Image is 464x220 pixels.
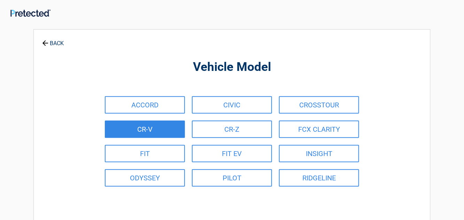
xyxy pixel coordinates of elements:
[105,145,185,162] a: FIT
[105,121,185,138] a: CR-V
[192,169,272,187] a: PILOT
[279,169,359,187] a: RIDGELINE
[279,145,359,162] a: INSIGHT
[279,96,359,114] a: CROSSTOUR
[41,34,65,46] a: BACK
[192,96,272,114] a: CIVIC
[72,59,392,75] h2: Vehicle Model
[105,169,185,187] a: ODYSSEY
[279,121,359,138] a: FCX CLARITY
[105,96,185,114] a: ACCORD
[192,145,272,162] a: FIT EV
[10,9,51,17] img: Main Logo
[192,121,272,138] a: CR-Z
